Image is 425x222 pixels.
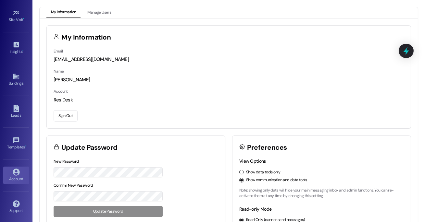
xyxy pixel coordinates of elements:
label: Email [54,49,63,54]
h3: Preferences [247,144,287,151]
label: Account [54,89,68,94]
button: My Information [46,7,81,18]
a: Templates • [3,135,29,152]
div: ResiDesk [54,97,404,103]
label: New Password [54,159,79,164]
div: [EMAIL_ADDRESS][DOMAIN_NAME] [54,56,404,63]
a: Account [3,167,29,184]
label: View Options [239,158,266,164]
p: Note: showing only data will hide your main messaging inbox and admin functions. You can re-activ... [239,188,404,199]
span: • [25,144,26,148]
label: Show data tools only [246,169,281,175]
h3: Update Password [62,144,118,151]
h3: My Information [62,34,111,41]
button: Manage Users [83,7,116,18]
label: Confirm New Password [54,183,93,188]
label: Show communication and data tools [246,177,307,183]
a: Leads [3,103,29,121]
span: • [22,48,23,53]
label: Read-only Mode [239,206,271,212]
a: Insights • [3,39,29,57]
div: [PERSON_NAME] [54,76,404,83]
button: Sign Out [54,110,78,122]
span: • [23,17,24,21]
label: Name [54,69,64,74]
a: Support [3,198,29,216]
a: Site Visit • [3,7,29,25]
a: Buildings [3,71,29,88]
